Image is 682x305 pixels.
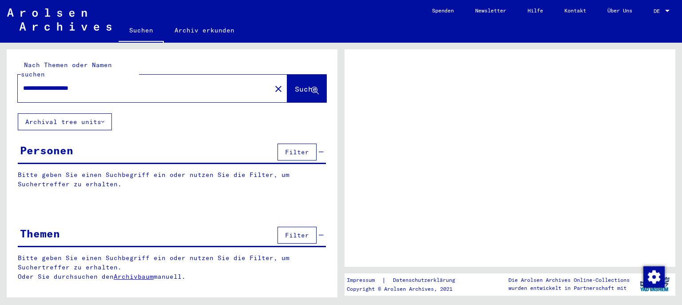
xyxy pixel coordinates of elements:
[643,266,664,287] div: Zustimmung ändern
[285,148,309,156] span: Filter
[164,20,245,41] a: Archiv erkunden
[638,273,671,295] img: yv_logo.png
[18,170,326,189] p: Bitte geben Sie einen Suchbegriff ein oder nutzen Sie die Filter, um Suchertreffer zu erhalten.
[347,285,466,293] p: Copyright © Arolsen Archives, 2021
[20,142,73,158] div: Personen
[508,284,630,292] p: wurden entwickelt in Partnerschaft mit
[654,8,663,14] span: DE
[273,84,284,94] mat-icon: close
[114,273,154,281] a: Archivbaum
[18,253,326,281] p: Bitte geben Sie einen Suchbegriff ein oder nutzen Sie die Filter, um Suchertreffer zu erhalten. O...
[270,80,287,97] button: Clear
[347,276,382,285] a: Impressum
[119,20,164,43] a: Suchen
[7,8,111,31] img: Arolsen_neg.svg
[278,144,317,161] button: Filter
[295,84,317,93] span: Suche
[287,75,326,102] button: Suche
[386,276,466,285] a: Datenschutzerklärung
[508,276,630,284] p: Die Arolsen Archives Online-Collections
[643,266,665,288] img: Zustimmung ändern
[20,225,60,241] div: Themen
[21,61,112,78] mat-label: Nach Themen oder Namen suchen
[285,231,309,239] span: Filter
[18,113,112,130] button: Archival tree units
[278,227,317,244] button: Filter
[347,276,466,285] div: |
